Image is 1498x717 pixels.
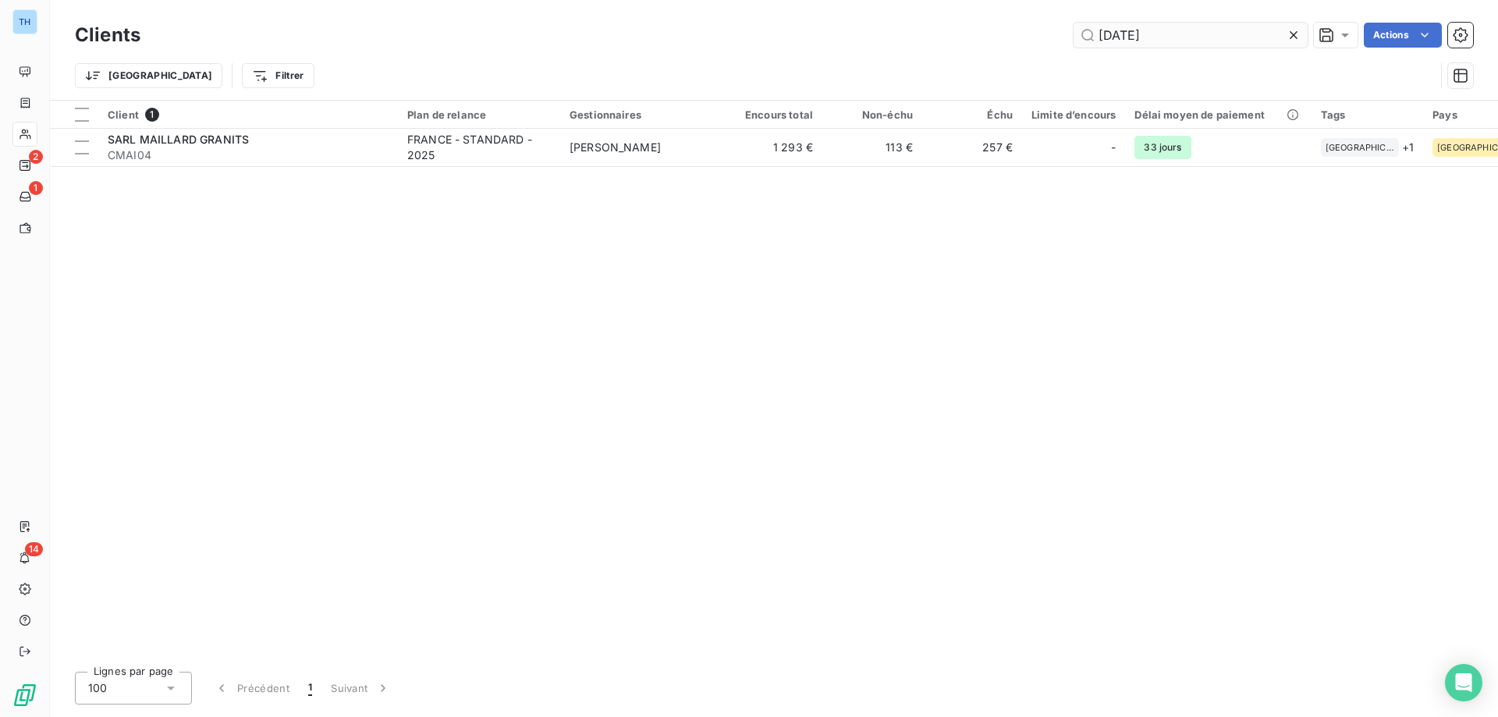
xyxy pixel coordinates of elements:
[407,132,551,163] div: FRANCE - STANDARD - 2025
[570,108,713,121] div: Gestionnaires
[1134,108,1301,121] div: Délai moyen de paiement
[145,108,159,122] span: 1
[1445,664,1482,701] div: Open Intercom Messenger
[75,21,140,49] h3: Clients
[12,9,37,34] div: TH
[299,672,321,705] button: 1
[570,140,661,154] span: [PERSON_NAME]
[722,129,822,166] td: 1 293 €
[1326,143,1394,152] span: [GEOGRAPHIC_DATA]
[1134,136,1191,159] span: 33 jours
[1364,23,1442,48] button: Actions
[25,542,43,556] span: 14
[242,63,314,88] button: Filtrer
[822,129,922,166] td: 113 €
[108,133,249,146] span: SARL MAILLARD GRANITS
[29,150,43,164] span: 2
[108,147,389,163] span: CMAI04
[29,181,43,195] span: 1
[12,683,37,708] img: Logo LeanPay
[75,63,222,88] button: [GEOGRAPHIC_DATA]
[1031,108,1116,121] div: Limite d’encours
[1321,108,1414,121] div: Tags
[108,108,139,121] span: Client
[1111,140,1116,155] span: -
[832,108,913,121] div: Non-échu
[308,680,312,696] span: 1
[204,672,299,705] button: Précédent
[407,108,551,121] div: Plan de relance
[922,129,1022,166] td: 257 €
[1074,23,1308,48] input: Rechercher
[88,680,107,696] span: 100
[321,672,400,705] button: Suivant
[932,108,1013,121] div: Échu
[1402,139,1414,155] span: + 1
[732,108,813,121] div: Encours total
